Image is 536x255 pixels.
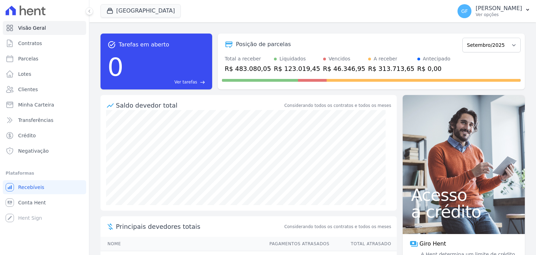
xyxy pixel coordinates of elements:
span: Tarefas em aberto [119,41,169,49]
span: east [200,80,205,85]
a: Parcelas [3,52,86,66]
button: [GEOGRAPHIC_DATA] [100,4,181,17]
span: Giro Hent [419,240,446,248]
span: Transferências [18,117,53,124]
a: Crédito [3,129,86,143]
div: Vencidos [329,55,350,63]
div: R$ 123.019,45 [274,64,320,73]
span: Conta Hent [18,199,46,206]
div: Saldo devedor total [116,101,283,110]
div: R$ 313.713,65 [368,64,415,73]
span: Contratos [18,40,42,47]
div: R$ 483.080,05 [225,64,271,73]
button: GF [PERSON_NAME] Ver opções [452,1,536,21]
a: Visão Geral [3,21,86,35]
a: Minha Carteira [3,98,86,112]
div: R$ 0,00 [417,64,451,73]
div: Plataformas [6,169,83,177]
a: Recebíveis [3,180,86,194]
div: Considerando todos os contratos e todos os meses [284,102,391,109]
a: Negativação [3,144,86,158]
div: Posição de parcelas [236,40,291,49]
span: Lotes [18,71,31,78]
th: Total Atrasado [330,237,397,251]
span: Visão Geral [18,24,46,31]
div: Liquidados [280,55,306,63]
p: Ver opções [476,12,522,17]
a: Clientes [3,82,86,96]
div: 0 [107,49,124,85]
span: Negativação [18,147,49,154]
a: Ver tarefas east [126,79,205,85]
th: Pagamentos Atrasados [263,237,330,251]
div: Total a receber [225,55,271,63]
span: Clientes [18,86,38,93]
div: A receber [374,55,397,63]
span: Ver tarefas [174,79,197,85]
span: Acesso [411,187,516,203]
div: Antecipado [423,55,451,63]
span: Minha Carteira [18,101,54,108]
span: Principais devedores totais [116,222,283,231]
a: Contratos [3,36,86,50]
span: Parcelas [18,55,38,62]
span: Recebíveis [18,184,44,191]
span: task_alt [107,41,116,49]
span: GF [461,9,468,14]
span: Considerando todos os contratos e todos os meses [284,224,391,230]
span: Crédito [18,132,36,139]
a: Lotes [3,67,86,81]
a: Transferências [3,113,86,127]
p: [PERSON_NAME] [476,5,522,12]
div: R$ 46.346,95 [323,64,365,73]
a: Conta Hent [3,196,86,210]
th: Nome [100,237,263,251]
span: a crédito [411,203,516,220]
